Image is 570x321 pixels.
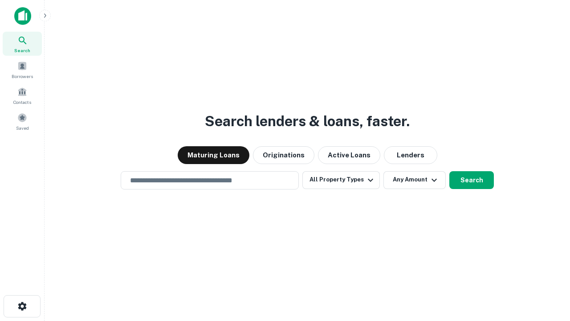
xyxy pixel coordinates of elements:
[302,171,380,189] button: All Property Types
[16,124,29,132] span: Saved
[3,58,42,82] a: Borrowers
[383,171,446,189] button: Any Amount
[14,47,30,54] span: Search
[12,73,33,80] span: Borrowers
[205,111,410,132] h3: Search lenders & loans, faster.
[3,83,42,107] a: Contacts
[178,146,249,164] button: Maturing Loans
[318,146,380,164] button: Active Loans
[3,109,42,133] a: Saved
[525,250,570,292] iframe: Chat Widget
[384,146,437,164] button: Lenders
[253,146,314,164] button: Originations
[14,7,31,25] img: capitalize-icon.png
[449,171,494,189] button: Search
[3,32,42,56] a: Search
[13,99,31,106] span: Contacts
